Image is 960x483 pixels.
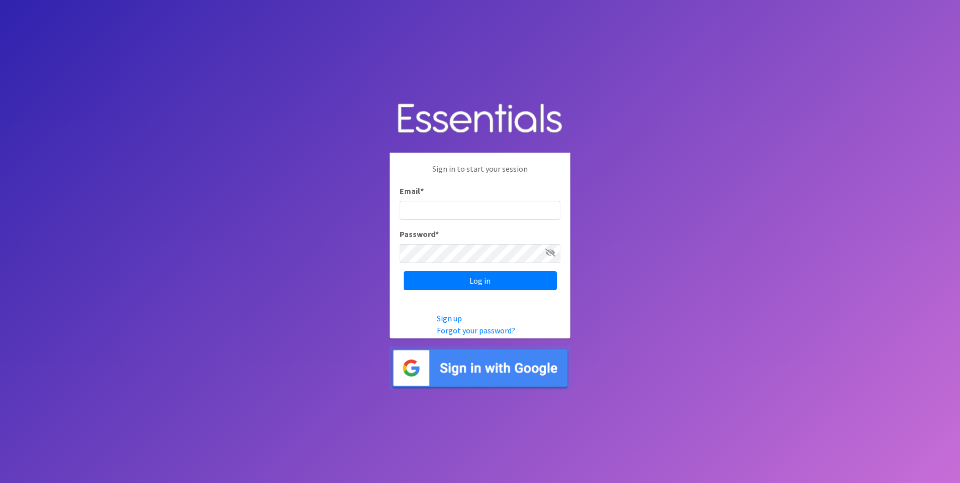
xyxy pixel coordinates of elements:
[420,186,424,196] abbr: required
[400,228,439,240] label: Password
[404,271,557,290] input: Log in
[390,93,570,145] img: Human Essentials
[437,325,515,335] a: Forgot your password?
[437,313,462,323] a: Sign up
[400,185,424,197] label: Email
[435,229,439,239] abbr: required
[390,346,570,390] img: Sign in with Google
[400,163,560,185] p: Sign in to start your session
